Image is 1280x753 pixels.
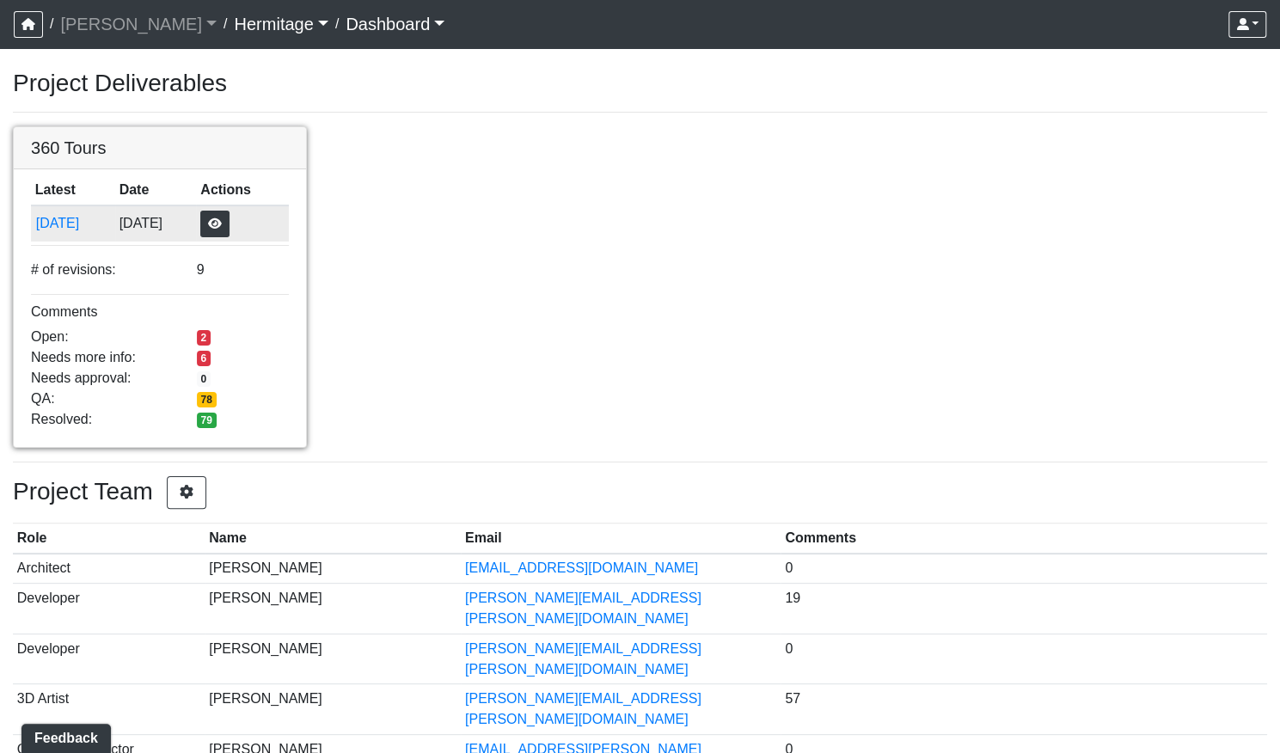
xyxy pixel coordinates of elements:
[13,584,205,634] td: Developer
[217,7,234,41] span: /
[205,684,461,735] td: [PERSON_NAME]
[13,69,1267,98] h3: Project Deliverables
[205,584,461,634] td: [PERSON_NAME]
[781,523,1267,554] th: Comments
[13,719,114,753] iframe: Ybug feedback widget
[35,212,111,235] button: [DATE]
[205,523,461,554] th: Name
[31,205,115,242] td: rPEPz2qPq6xi75BbTbo4SG
[781,634,1267,684] td: 0
[13,634,205,684] td: Developer
[328,7,346,41] span: /
[465,691,701,726] a: [PERSON_NAME][EMAIL_ADDRESS][PERSON_NAME][DOMAIN_NAME]
[781,684,1267,735] td: 57
[781,554,1267,584] td: 0
[465,591,701,626] a: [PERSON_NAME][EMAIL_ADDRESS][PERSON_NAME][DOMAIN_NAME]
[43,7,60,41] span: /
[13,476,1267,509] h3: Project Team
[781,584,1267,634] td: 19
[234,7,328,41] a: Hermitage
[13,554,205,584] td: Architect
[205,634,461,684] td: [PERSON_NAME]
[60,7,217,41] a: [PERSON_NAME]
[346,7,444,41] a: Dashboard
[13,684,205,735] td: 3D Artist
[205,554,461,584] td: [PERSON_NAME]
[461,523,781,554] th: Email
[465,560,698,575] a: [EMAIL_ADDRESS][DOMAIN_NAME]
[13,523,205,554] th: Role
[465,641,701,676] a: [PERSON_NAME][EMAIL_ADDRESS][PERSON_NAME][DOMAIN_NAME]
